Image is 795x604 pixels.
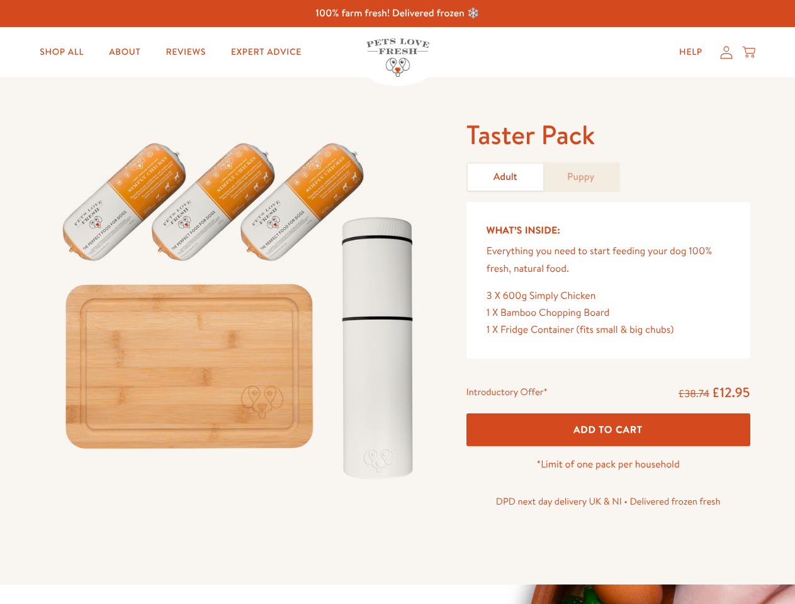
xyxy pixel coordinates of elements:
a: Help [669,40,713,65]
a: About [99,40,150,65]
div: 3 X 600g Simply Chicken [487,288,730,305]
p: *Limit of one pack per household [466,456,750,473]
a: Reviews [155,40,215,65]
a: Shop All [30,40,94,65]
p: DPD next day delivery UK & NI • Delivered frozen fresh [466,493,750,510]
div: Introductory Offer* [466,384,548,403]
h5: What’s Inside: [487,222,730,238]
a: Adult [468,164,543,191]
button: Add To Cart [466,413,750,447]
a: Puppy [543,164,619,191]
div: 1 X Fridge Container (fits small & big chubs) [487,322,730,338]
span: Add To Cart [573,423,643,436]
a: Expert Advice [221,40,312,65]
img: Pets Love Fresh [366,38,429,77]
p: Everything you need to start feeding your dog 100% fresh, natural food. [487,243,730,277]
span: 1 X Bamboo Chopping Board [487,306,610,320]
img: Taster Pack - Adult [45,118,436,493]
span: £12.95 [712,383,750,401]
h1: Taster Pack [466,118,750,152]
s: £38.74 [679,387,709,401]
